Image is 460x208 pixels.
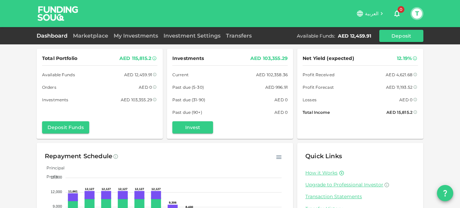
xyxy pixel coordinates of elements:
[437,185,453,201] button: question
[399,96,413,103] div: AED 0
[386,109,413,116] div: AED 15,815.2
[303,71,334,78] span: Profit Received
[398,6,404,13] span: 0
[41,174,58,179] span: Profit
[119,54,151,63] div: AED 115,815.2
[397,54,412,63] div: 12.19%
[379,30,423,42] button: Deposit
[265,84,288,91] div: AED 996.91
[37,33,70,39] a: Dashboard
[51,175,62,179] tspan: 15,000
[256,71,288,78] div: AED 102,358.36
[412,8,422,19] button: T
[111,33,161,39] a: My Investments
[386,71,413,78] div: AED 4,621.68
[172,84,204,91] span: Past due (5-30)
[250,54,288,63] div: AED 103,355.29
[297,33,335,39] div: Available Funds :
[338,33,371,39] div: AED 12,459.91
[42,54,77,63] span: Total Portfolio
[274,96,288,103] div: AED 0
[172,96,205,103] span: Past due (31-90)
[139,84,152,91] div: AED 0
[305,152,342,160] span: Quick Links
[172,109,202,116] span: Past due (90+)
[161,33,223,39] a: Investment Settings
[42,71,75,78] span: Available Funds
[305,182,415,188] a: Upgrade to Professional Investor
[303,84,334,91] span: Profit Forecast
[42,121,89,133] button: Deposit Funds
[274,109,288,116] div: AED 0
[303,54,354,63] span: Net Yield (expected)
[305,170,338,176] a: How it Works
[45,151,112,162] div: Repayment Schedule
[172,54,204,63] span: Investments
[390,7,404,20] button: 0
[303,109,330,116] span: Total Income
[386,84,413,91] div: AED 11,193.52
[124,71,152,78] div: AED 12,459.91
[172,71,189,78] span: Current
[365,11,379,17] span: العربية
[223,33,254,39] a: Transfers
[121,96,152,103] div: AED 103,355.29
[42,84,56,91] span: Orders
[305,182,383,188] span: Upgrade to Professional Investor
[172,121,213,133] button: Invest
[42,96,68,103] span: Investments
[41,165,64,170] span: Principal
[51,190,62,194] tspan: 12,000
[70,33,111,39] a: Marketplace
[305,193,415,200] a: Transaction Statements
[303,96,317,103] span: Losses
